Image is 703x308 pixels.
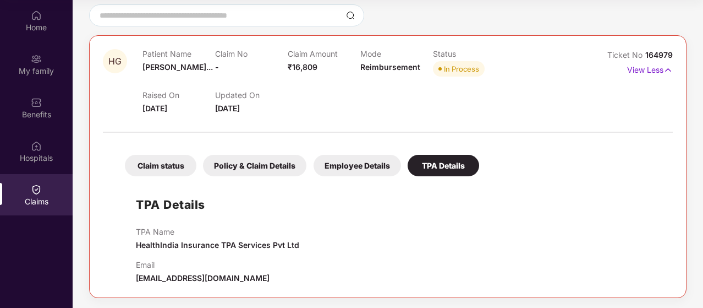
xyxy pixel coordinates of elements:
span: [DATE] [142,104,167,113]
p: TPA Name [136,227,299,236]
span: HealthIndia Insurance TPA Services Pvt Ltd [136,240,299,250]
img: svg+xml;base64,PHN2ZyB3aWR0aD0iMjAiIGhlaWdodD0iMjAiIHZpZXdCb3g9IjAgMCAyMCAyMCIgZmlsbD0ibm9uZSIgeG... [31,53,42,64]
span: [DATE] [215,104,240,113]
img: svg+xml;base64,PHN2ZyBpZD0iSG9tZSIgeG1sbnM9Imh0dHA6Ly93d3cudzMub3JnLzIwMDAvc3ZnIiB3aWR0aD0iMjAiIG... [31,10,42,21]
span: [PERSON_NAME]... [142,62,213,72]
p: Claim No [215,49,288,58]
p: Claim Amount [288,49,360,58]
span: 164979 [645,50,673,60]
span: ₹16,809 [288,62,317,72]
div: Claim status [125,155,196,176]
p: View Less [627,61,673,76]
img: svg+xml;base64,PHN2ZyBpZD0iSG9zcGl0YWxzIiB4bWxucz0iaHR0cDovL3d3dy53My5vcmcvMjAwMC9zdmciIHdpZHRoPS... [31,141,42,152]
div: TPA Details [408,155,479,176]
p: Raised On [142,90,215,100]
span: HG [108,57,122,66]
p: Email [136,260,270,269]
h1: TPA Details [136,196,205,214]
img: svg+xml;base64,PHN2ZyBpZD0iU2VhcmNoLTMyeDMyIiB4bWxucz0iaHR0cDovL3d3dy53My5vcmcvMjAwMC9zdmciIHdpZH... [346,11,355,20]
div: Employee Details [314,155,401,176]
span: [EMAIL_ADDRESS][DOMAIN_NAME] [136,273,270,283]
p: Mode [360,49,433,58]
img: svg+xml;base64,PHN2ZyBpZD0iQ2xhaW0iIHhtbG5zPSJodHRwOi8vd3d3LnczLm9yZy8yMDAwL3N2ZyIgd2lkdGg9IjIwIi... [31,184,42,195]
img: svg+xml;base64,PHN2ZyBpZD0iQmVuZWZpdHMiIHhtbG5zPSJodHRwOi8vd3d3LnczLm9yZy8yMDAwL3N2ZyIgd2lkdGg9Ij... [31,97,42,108]
span: Ticket No [607,50,645,60]
div: Policy & Claim Details [203,155,306,176]
p: Patient Name [142,49,215,58]
p: Updated On [215,90,288,100]
span: Reimbursement [360,62,420,72]
p: Status [433,49,506,58]
img: svg+xml;base64,PHN2ZyB4bWxucz0iaHR0cDovL3d3dy53My5vcmcvMjAwMC9zdmciIHdpZHRoPSIxNyIgaGVpZ2h0PSIxNy... [663,64,673,76]
div: In Process [444,63,479,74]
span: - [215,62,219,72]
